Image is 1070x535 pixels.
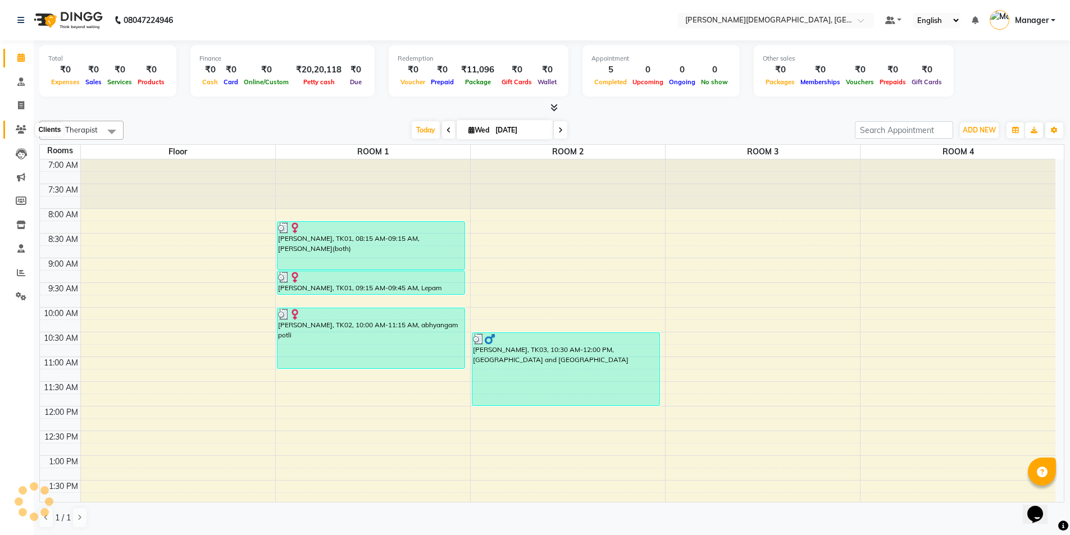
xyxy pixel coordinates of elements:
input: Search Appointment [855,121,953,139]
b: 08047224946 [124,4,173,36]
div: ₹0 [221,63,241,76]
div: Total [48,54,167,63]
span: Floor [81,145,275,159]
div: 1:30 PM [47,481,80,492]
span: Memberships [798,78,843,86]
span: Wed [466,126,492,134]
div: ₹0 [199,63,221,76]
div: 10:00 AM [42,308,80,319]
span: ROOM 4 [860,145,1055,159]
span: Due [347,78,365,86]
span: Wallet [535,78,559,86]
span: Products [135,78,167,86]
span: Prepaids [877,78,909,86]
span: Prepaid [428,78,457,86]
div: 7:30 AM [46,184,80,196]
span: No show [698,78,731,86]
div: 1:00 PM [47,456,80,468]
span: Manager [1015,15,1049,26]
span: Gift Cards [909,78,945,86]
span: Gift Cards [499,78,535,86]
div: ₹0 [535,63,559,76]
div: [PERSON_NAME], TK02, 10:00 AM-11:15 AM, abhyangam potli [277,308,465,368]
span: Completed [591,78,630,86]
div: ₹20,20,118 [292,63,346,76]
div: Appointment [591,54,731,63]
div: ₹0 [877,63,909,76]
span: Today [412,121,440,139]
span: Vouchers [843,78,877,86]
span: Petty cash [300,78,338,86]
div: ₹0 [798,63,843,76]
span: Package [462,78,494,86]
span: Online/Custom [241,78,292,86]
div: Rooms [40,145,80,157]
span: Voucher [398,78,428,86]
input: 2025-09-03 [492,122,548,139]
button: ADD NEW [960,122,999,138]
div: ₹0 [499,63,535,76]
div: Other sales [763,54,945,63]
div: ₹0 [346,63,366,76]
span: Sales [83,78,104,86]
span: 1 / 1 [55,512,71,524]
div: ₹0 [763,63,798,76]
div: Finance [199,54,366,63]
div: ₹11,096 [457,63,499,76]
div: 12:00 PM [42,406,80,418]
div: ₹0 [83,63,104,76]
div: 8:30 AM [46,234,80,245]
div: [PERSON_NAME], TK03, 10:30 AM-12:00 PM, [GEOGRAPHIC_DATA] and [GEOGRAPHIC_DATA] [472,333,660,405]
span: Card [221,78,241,86]
div: Redemption [398,54,559,63]
div: ₹0 [104,63,135,76]
div: ₹0 [909,63,945,76]
span: ROOM 1 [276,145,470,159]
span: Expenses [48,78,83,86]
div: 10:30 AM [42,332,80,344]
img: Manager [990,10,1009,30]
div: 0 [666,63,698,76]
div: ₹0 [428,63,457,76]
div: 0 [630,63,666,76]
div: 11:30 AM [42,382,80,394]
div: ₹0 [135,63,167,76]
iframe: chat widget [1023,490,1059,524]
img: logo [29,4,106,36]
div: 8:00 AM [46,209,80,221]
div: Clients [35,123,63,136]
div: 11:00 AM [42,357,80,369]
div: 0 [698,63,731,76]
div: ₹0 [48,63,83,76]
div: ₹0 [843,63,877,76]
div: 9:30 AM [46,283,80,295]
div: [PERSON_NAME], TK01, 08:15 AM-09:15 AM, [PERSON_NAME](both) [277,222,465,269]
div: 12:30 PM [42,431,80,443]
span: ROOM 2 [471,145,665,159]
div: 7:00 AM [46,159,80,171]
div: 9:00 AM [46,258,80,270]
span: Upcoming [630,78,666,86]
div: ₹0 [241,63,292,76]
span: Services [104,78,135,86]
div: [PERSON_NAME], TK01, 09:15 AM-09:45 AM, Lepam bandage [277,271,465,294]
div: 5 [591,63,630,76]
span: ROOM 3 [666,145,860,159]
span: ADD NEW [963,126,996,134]
div: ₹0 [398,63,428,76]
span: Cash [199,78,221,86]
span: Packages [763,78,798,86]
span: Ongoing [666,78,698,86]
span: Filter Therapist [47,125,98,134]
